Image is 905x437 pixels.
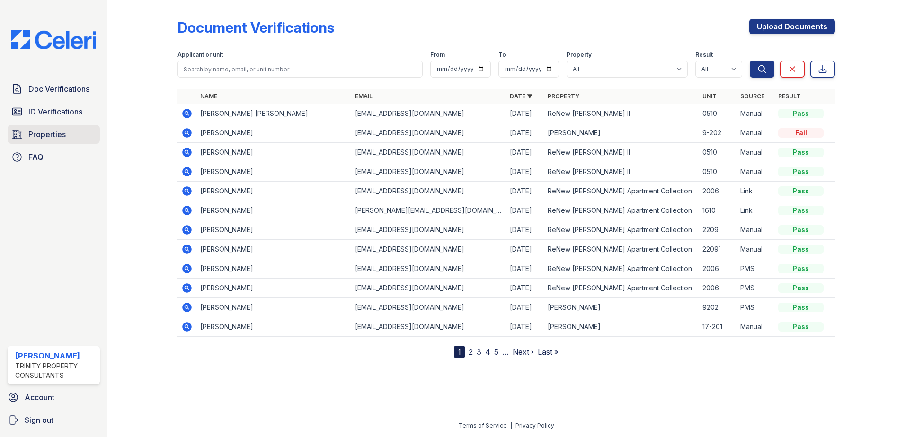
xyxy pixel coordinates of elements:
[699,182,736,201] td: 2006
[699,298,736,317] td: 9202
[736,201,774,220] td: Link
[699,104,736,123] td: 0510
[28,106,82,117] span: ID Verifications
[544,143,699,162] td: ReNew [PERSON_NAME] II
[699,162,736,182] td: 0510
[506,201,544,220] td: [DATE]
[702,93,717,100] a: Unit
[699,240,736,259] td: 2209`
[778,303,824,312] div: Pass
[4,411,104,429] button: Sign out
[699,220,736,240] td: 2209
[177,19,334,36] div: Document Verifications
[494,347,498,357] a: 5
[506,279,544,298] td: [DATE]
[506,298,544,317] td: [DATE]
[351,143,506,162] td: [EMAIL_ADDRESS][DOMAIN_NAME]
[736,298,774,317] td: PMS
[778,128,824,138] div: Fail
[506,182,544,201] td: [DATE]
[544,220,699,240] td: ReNew [PERSON_NAME] Apartment Collection
[778,93,800,100] a: Result
[477,347,481,357] a: 3
[699,279,736,298] td: 2006
[506,123,544,143] td: [DATE]
[351,201,506,220] td: [PERSON_NAME][EMAIL_ADDRESS][DOMAIN_NAME]
[544,201,699,220] td: ReNew [PERSON_NAME] Apartment Collection
[196,279,351,298] td: [PERSON_NAME]
[506,220,544,240] td: [DATE]
[351,104,506,123] td: [EMAIL_ADDRESS][DOMAIN_NAME]
[736,317,774,337] td: Manual
[506,259,544,279] td: [DATE]
[778,206,824,215] div: Pass
[4,30,104,49] img: CE_Logo_Blue-a8612792a0a2168367f1c8372b55b34899dd931a85d93a1a3d3e32e68fde9ad4.png
[778,322,824,332] div: Pass
[200,93,217,100] a: Name
[506,143,544,162] td: [DATE]
[4,388,104,407] a: Account
[736,143,774,162] td: Manual
[28,129,66,140] span: Properties
[544,104,699,123] td: ReNew [PERSON_NAME] II
[196,259,351,279] td: [PERSON_NAME]
[351,240,506,259] td: [EMAIL_ADDRESS][DOMAIN_NAME]
[351,220,506,240] td: [EMAIL_ADDRESS][DOMAIN_NAME]
[778,264,824,273] div: Pass
[196,123,351,143] td: [PERSON_NAME]
[736,220,774,240] td: Manual
[351,182,506,201] td: [EMAIL_ADDRESS][DOMAIN_NAME]
[548,93,579,100] a: Property
[544,298,699,317] td: [PERSON_NAME]
[778,167,824,176] div: Pass
[513,347,534,357] a: Next ›
[25,414,53,426] span: Sign out
[351,317,506,337] td: [EMAIL_ADDRESS][DOMAIN_NAME]
[510,422,512,429] div: |
[8,79,100,98] a: Doc Verifications
[502,346,509,358] span: …
[506,104,544,123] td: [DATE]
[351,123,506,143] td: [EMAIL_ADDRESS][DOMAIN_NAME]
[699,259,736,279] td: 2006
[544,123,699,143] td: [PERSON_NAME]
[736,240,774,259] td: Manual
[544,240,699,259] td: ReNew [PERSON_NAME] Apartment Collection
[196,317,351,337] td: [PERSON_NAME]
[695,51,713,59] label: Result
[196,162,351,182] td: [PERSON_NAME]
[355,93,373,100] a: Email
[544,259,699,279] td: ReNew [PERSON_NAME] Apartment Collection
[485,347,490,357] a: 4
[351,279,506,298] td: [EMAIL_ADDRESS][DOMAIN_NAME]
[736,182,774,201] td: Link
[736,259,774,279] td: PMS
[430,51,445,59] label: From
[8,148,100,166] a: FAQ
[699,201,736,220] td: 1610
[544,162,699,182] td: ReNew [PERSON_NAME] II
[544,279,699,298] td: ReNew [PERSON_NAME] Apartment Collection
[196,201,351,220] td: [PERSON_NAME]
[515,422,554,429] a: Privacy Policy
[778,109,824,118] div: Pass
[544,317,699,337] td: [PERSON_NAME]
[196,240,351,259] td: [PERSON_NAME]
[740,93,764,100] a: Source
[699,123,736,143] td: 9-202
[28,83,89,95] span: Doc Verifications
[28,151,44,163] span: FAQ
[778,283,824,293] div: Pass
[351,259,506,279] td: [EMAIL_ADDRESS][DOMAIN_NAME]
[778,148,824,157] div: Pass
[510,93,532,100] a: Date ▼
[177,61,423,78] input: Search by name, email, or unit number
[567,51,592,59] label: Property
[351,162,506,182] td: [EMAIL_ADDRESS][DOMAIN_NAME]
[736,104,774,123] td: Manual
[8,125,100,144] a: Properties
[351,298,506,317] td: [EMAIL_ADDRESS][DOMAIN_NAME]
[196,143,351,162] td: [PERSON_NAME]
[736,162,774,182] td: Manual
[15,350,96,361] div: [PERSON_NAME]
